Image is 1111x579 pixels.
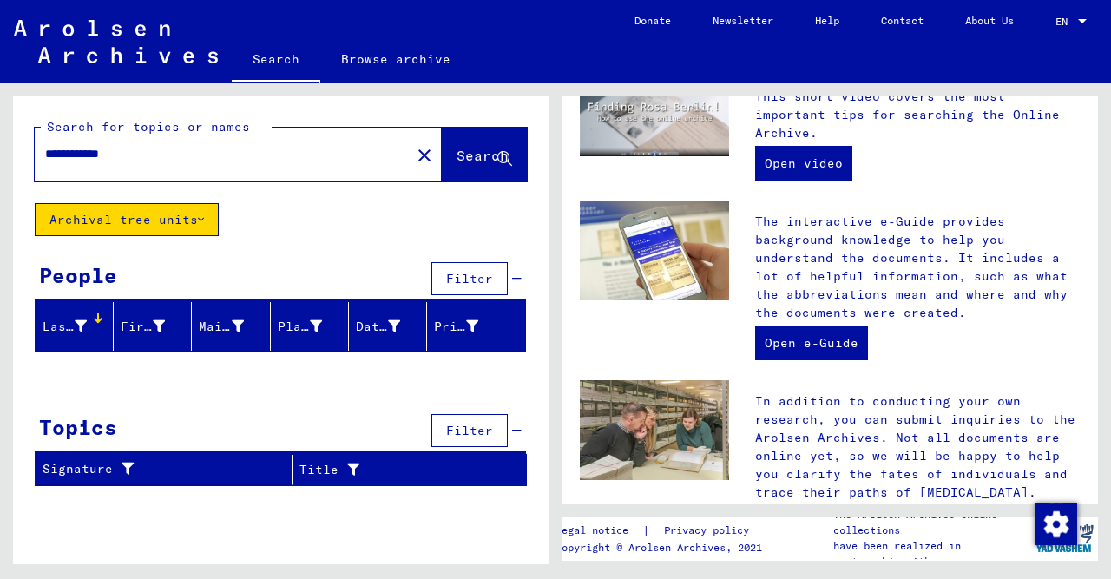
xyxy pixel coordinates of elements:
div: First Name [121,313,191,340]
button: Search [442,128,527,181]
mat-header-cell: Maiden Name [192,302,270,351]
img: eguide.jpg [580,201,729,300]
p: In addition to conducting your own research, you can submit inquiries to the Arolsen Archives. No... [755,392,1081,502]
div: Date of Birth [356,313,426,340]
button: Archival tree units [35,203,219,236]
img: inquiries.jpg [580,380,729,480]
p: This short video covers the most important tips for searching the Online Archive. [755,88,1081,142]
div: Last Name [43,313,113,340]
span: Filter [446,271,493,286]
mat-icon: close [414,145,435,166]
a: Legal notice [555,522,642,540]
button: Filter [431,262,508,295]
div: Prisoner # [434,318,478,336]
img: video.jpg [580,76,729,157]
div: Maiden Name [199,313,269,340]
div: Title [299,456,505,484]
div: Signature [43,456,292,484]
p: have been realized in partnership with [833,538,1031,569]
div: | [555,522,770,540]
div: Maiden Name [199,318,243,336]
mat-header-cell: Date of Birth [349,302,427,351]
a: Open e-Guide [755,326,868,360]
div: Prisoner # [434,313,504,340]
img: Arolsen_neg.svg [14,20,218,63]
div: Place of Birth [278,313,348,340]
span: Search [457,147,509,164]
button: Filter [431,414,508,447]
div: Zustimmung ändern [1035,503,1076,544]
a: Search [232,38,320,83]
p: The Arolsen Archives online collections [833,507,1031,538]
div: Title [299,461,483,479]
a: Open video [755,146,852,181]
mat-header-cell: First Name [114,302,192,351]
img: yv_logo.png [1032,516,1097,560]
div: Last Name [43,318,87,336]
a: Browse archive [320,38,471,80]
p: The interactive e-Guide provides background knowledge to help you understand the documents. It in... [755,213,1081,322]
a: Privacy policy [650,522,770,540]
mat-header-cell: Last Name [36,302,114,351]
div: Topics [39,411,117,443]
div: People [39,260,117,291]
button: Clear [407,137,442,172]
span: Filter [446,423,493,438]
mat-label: Search for topics or names [47,119,250,135]
div: Place of Birth [278,318,322,336]
mat-header-cell: Place of Birth [271,302,349,351]
div: Signature [43,460,270,478]
mat-header-cell: Prisoner # [427,302,525,351]
img: Zustimmung ändern [1035,503,1077,545]
p: Copyright © Arolsen Archives, 2021 [555,540,770,556]
div: First Name [121,318,165,336]
mat-select-trigger: EN [1055,15,1068,28]
div: Date of Birth [356,318,400,336]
